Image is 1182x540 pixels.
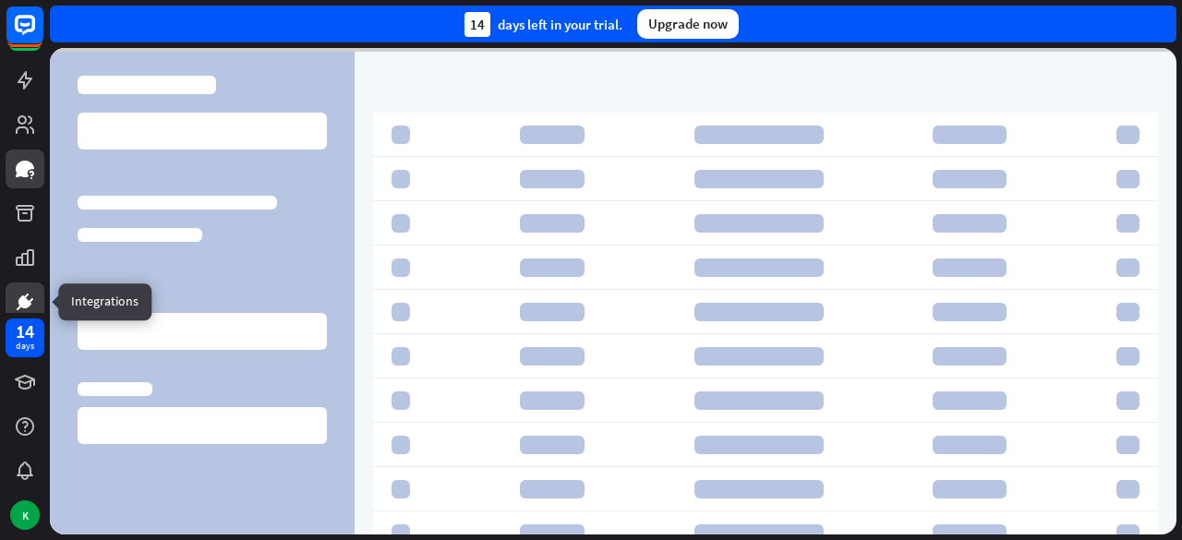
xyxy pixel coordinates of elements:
div: K [10,500,40,530]
div: 14 [16,323,34,340]
div: days [16,340,34,353]
button: Open LiveChat chat widget [15,7,70,63]
a: 14 days [6,318,44,357]
div: Upgrade now [637,9,739,39]
div: 14 [464,12,490,37]
div: days left in your trial. [464,12,622,37]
